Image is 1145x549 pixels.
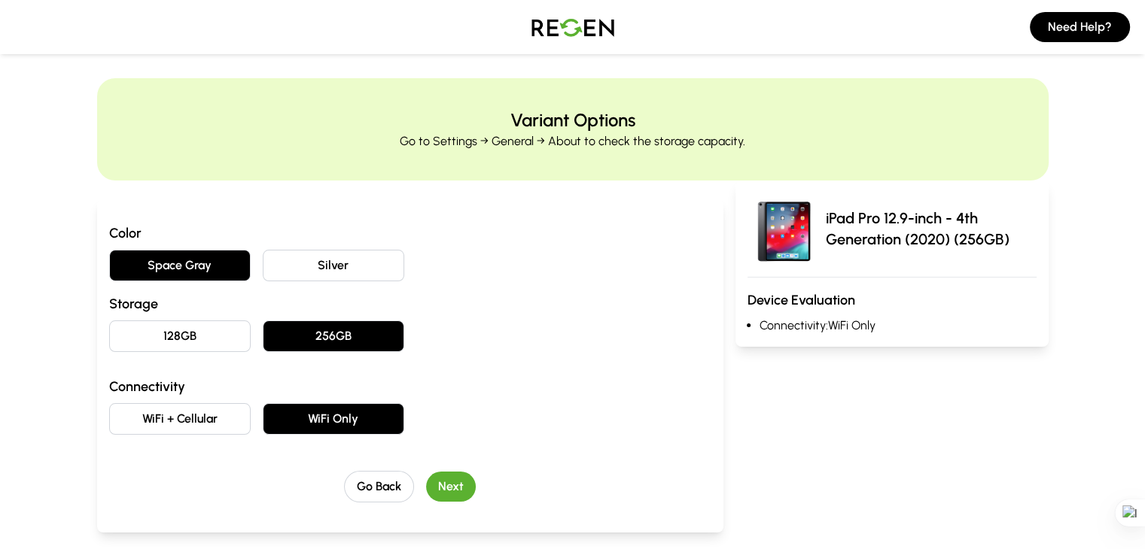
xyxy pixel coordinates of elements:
img: iPad Pro 12.9-inch - 4th Generation (2020) [748,193,820,265]
button: 128GB [109,320,251,352]
button: 256GB [263,320,404,352]
button: Next [426,472,476,502]
button: Go Back [344,471,414,502]
h3: Color [109,223,711,244]
button: Need Help? [1030,12,1130,42]
button: Space Gray [109,250,251,281]
h2: Variant Options [510,108,635,132]
p: iPad Pro 12.9-inch - 4th Generation (2020) (256GB) [826,208,1037,250]
button: Silver [263,250,404,281]
img: Logo [520,6,626,48]
li: Connectivity: WiFi Only [760,317,1037,335]
h3: Storage [109,293,711,314]
h3: Device Evaluation [748,290,1037,311]
button: WiFi + Cellular [109,403,251,435]
p: Go to Settings → General → About to check the storage capacity. [400,132,745,150]
h3: Connectivity [109,376,711,397]
button: WiFi Only [263,403,404,435]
